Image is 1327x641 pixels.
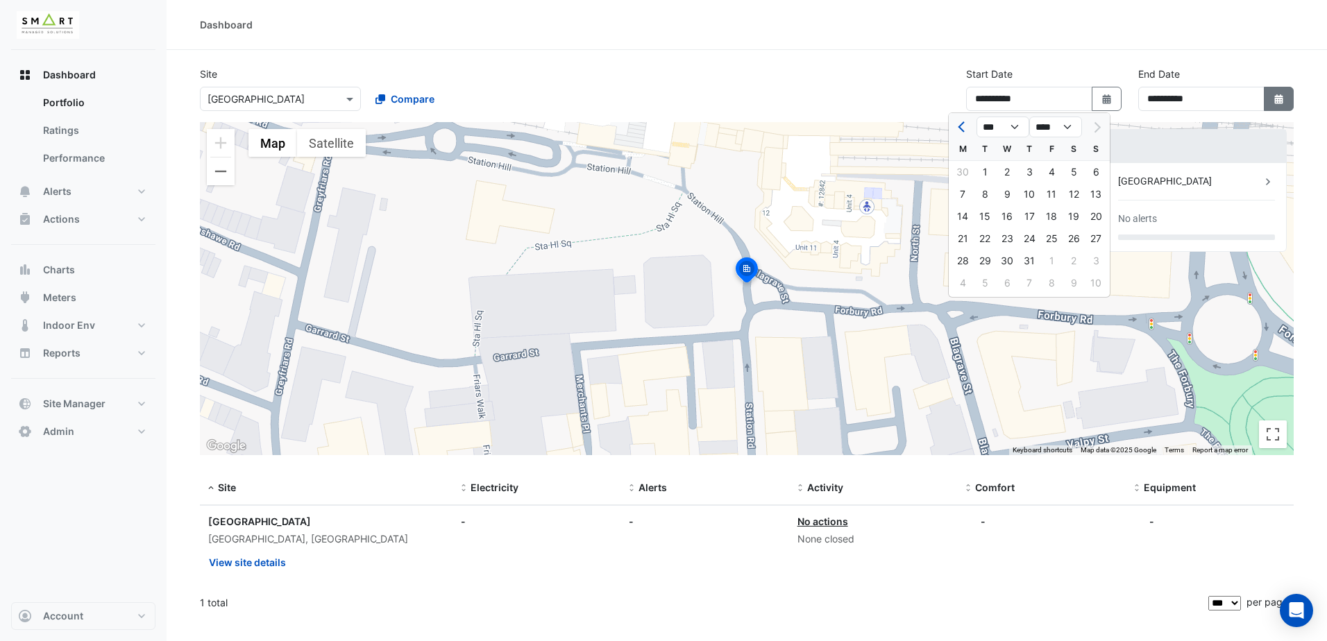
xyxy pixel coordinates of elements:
[996,205,1018,228] div: 16
[203,437,249,455] a: Open this area in Google Maps (opens a new window)
[18,212,32,226] app-icon: Actions
[1085,205,1107,228] div: Sunday, July 20, 2025
[1085,228,1107,250] div: 27
[1273,93,1285,105] fa-icon: Select Date
[1085,183,1107,205] div: 13
[974,183,996,205] div: Tuesday, July 8, 2025
[1018,228,1040,250] div: 24
[952,228,974,250] div: 21
[1280,594,1313,627] div: Open Intercom Messenger
[974,205,996,228] div: Tuesday, July 15, 2025
[200,586,1206,620] div: 1 total
[1018,183,1040,205] div: Thursday, July 10, 2025
[1081,446,1156,454] span: Map data ©2025 Google
[1040,205,1063,228] div: 18
[1018,228,1040,250] div: Thursday, July 24, 2025
[1246,596,1288,608] span: per page
[1118,212,1157,226] div: No alerts
[996,161,1018,183] div: Wednesday, July 2, 2025
[1018,161,1040,183] div: Thursday, July 3, 2025
[974,250,996,272] div: 29
[1063,161,1085,183] div: Saturday, July 5, 2025
[797,515,848,527] a: No actions
[43,397,105,411] span: Site Manager
[43,425,74,438] span: Admin
[1149,514,1154,529] div: -
[43,609,83,623] span: Account
[248,129,297,157] button: Show street map
[1085,161,1107,183] div: Sunday, July 6, 2025
[43,212,80,226] span: Actions
[18,68,32,82] app-icon: Dashboard
[807,481,843,493] span: Activity
[1040,183,1063,205] div: Friday, July 11, 2025
[43,346,81,360] span: Reports
[974,228,996,250] div: 22
[207,129,235,157] button: Zoom in
[1063,228,1085,250] div: 26
[43,263,75,277] span: Charts
[43,318,95,332] span: Indoor Env
[952,183,974,205] div: Monday, July 7, 2025
[996,183,1018,205] div: Wednesday, July 9, 2025
[208,550,287,574] button: View site details
[952,250,974,272] div: 28
[11,61,155,89] button: Dashboard
[17,11,79,39] img: Company Logo
[32,117,155,144] a: Ratings
[200,67,217,81] label: Site
[18,185,32,198] app-icon: Alerts
[1018,205,1040,228] div: 17
[639,481,667,493] span: Alerts
[32,89,155,117] a: Portfolio
[1165,446,1184,454] a: Terms
[208,514,444,529] div: [GEOGRAPHIC_DATA]
[18,346,32,360] app-icon: Reports
[1085,161,1107,183] div: 6
[996,250,1018,272] div: 30
[996,183,1018,205] div: 9
[974,138,996,160] div: T
[1138,67,1180,81] label: End Date
[974,183,996,205] div: 8
[996,161,1018,183] div: 2
[952,161,974,183] div: Monday, June 30, 2025
[11,89,155,178] div: Dashboard
[974,161,996,183] div: 1
[1040,205,1063,228] div: Friday, July 18, 2025
[1018,250,1040,272] div: Thursday, July 31, 2025
[1013,445,1072,455] button: Keyboard shortcuts
[1118,174,1261,189] div: [GEOGRAPHIC_DATA]
[1040,183,1063,205] div: 11
[954,116,971,138] button: Previous month
[1063,205,1085,228] div: 19
[18,263,32,277] app-icon: Charts
[977,117,1029,137] select: Select month
[1085,205,1107,228] div: 20
[1144,481,1196,493] span: Equipment
[974,161,996,183] div: Tuesday, July 1, 2025
[1018,205,1040,228] div: Thursday, July 17, 2025
[1063,138,1085,160] div: S
[1192,446,1248,454] a: Report a map error
[1085,183,1107,205] div: Sunday, July 13, 2025
[1018,161,1040,183] div: 3
[461,514,612,529] div: -
[1063,183,1085,205] div: Saturday, July 12, 2025
[981,514,986,529] div: -
[952,250,974,272] div: Monday, July 28, 2025
[43,68,96,82] span: Dashboard
[996,205,1018,228] div: Wednesday, July 16, 2025
[952,228,974,250] div: Monday, July 21, 2025
[200,17,253,32] div: Dashboard
[11,256,155,284] button: Charts
[1063,205,1085,228] div: Saturday, July 19, 2025
[11,602,155,630] button: Account
[1040,161,1063,183] div: Friday, July 4, 2025
[32,144,155,172] a: Performance
[996,228,1018,250] div: 23
[11,339,155,367] button: Reports
[952,183,974,205] div: 7
[996,250,1018,272] div: Wednesday, July 30, 2025
[203,437,249,455] img: Google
